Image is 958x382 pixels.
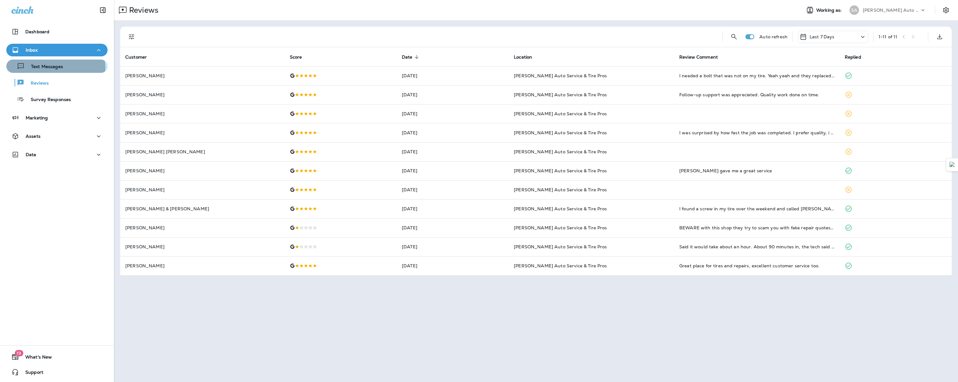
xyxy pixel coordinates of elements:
[6,60,108,73] button: Text Messages
[514,206,607,212] span: [PERSON_NAME] Auto Service & Tire Pros
[6,111,108,124] button: Marketing
[290,54,302,60] span: Score
[397,85,509,104] td: [DATE]
[679,54,726,60] span: Review Comment
[125,244,280,249] p: [PERSON_NAME]
[6,92,108,106] button: Survey Responses
[397,237,509,256] td: [DATE]
[514,244,607,250] span: [PERSON_NAME] Auto Service & Tire Pros
[127,5,159,15] p: Reviews
[810,34,835,39] p: Last 7 Days
[125,206,280,211] p: [PERSON_NAME] & [PERSON_NAME]
[514,263,607,269] span: [PERSON_NAME] Auto Service & Tire Pros
[514,130,607,136] span: [PERSON_NAME] Auto Service & Tire Pros
[397,142,509,161] td: [DATE]
[849,5,859,15] div: SA
[940,4,952,16] button: Settings
[125,111,280,116] p: [PERSON_NAME]
[397,218,509,237] td: [DATE]
[125,187,280,192] p: [PERSON_NAME]
[679,73,835,79] div: I needed a bolt that was not on my tire. Yeah yeah and they replaced it for me and I thank them f...
[125,225,280,230] p: [PERSON_NAME]
[397,180,509,199] td: [DATE]
[125,54,147,60] span: Customer
[24,80,49,86] p: Reviews
[25,64,63,70] p: Text Messages
[679,168,835,174] div: Luis gave me a great service
[402,54,413,60] span: Date
[879,34,897,39] div: 1 - 11 of 11
[845,54,861,60] span: Replied
[759,34,787,39] p: Auto refresh
[514,92,607,98] span: [PERSON_NAME] Auto Service & Tire Pros
[125,30,138,43] button: Filters
[949,162,955,168] img: Detect Auto
[26,134,40,139] p: Assets
[514,54,540,60] span: Location
[397,161,509,180] td: [DATE]
[514,54,532,60] span: Location
[679,244,835,250] div: Said it would take about an hour. About 90 minutes in, the tech said the tires could not be eligi...
[290,54,310,60] span: Score
[25,29,49,34] p: Dashboard
[125,149,280,154] p: [PERSON_NAME] [PERSON_NAME]
[397,66,509,85] td: [DATE]
[402,54,421,60] span: Date
[933,30,946,43] button: Export as CSV
[397,256,509,275] td: [DATE]
[679,225,835,231] div: BEWARE with this shop they try to scam you with fake repair quotes and deny you service if you do...
[728,30,740,43] button: Search Reviews
[125,92,280,97] p: [PERSON_NAME]
[6,76,108,89] button: Reviews
[125,73,280,78] p: [PERSON_NAME]
[6,351,108,363] button: 19What's New
[24,97,71,103] p: Survey Responses
[6,366,108,379] button: Support
[6,130,108,143] button: Assets
[679,54,718,60] span: Review Comment
[125,168,280,173] p: [PERSON_NAME]
[94,4,112,16] button: Collapse Sidebar
[19,354,52,362] span: What's New
[816,8,843,13] span: Working as:
[6,44,108,56] button: Inbox
[514,111,607,117] span: [PERSON_NAME] Auto Service & Tire Pros
[845,54,869,60] span: Replied
[514,225,607,231] span: [PERSON_NAME] Auto Service & Tire Pros
[679,92,835,98] div: Follow-up support was appreciated. Quality work done on time.
[397,199,509,218] td: [DATE]
[6,25,108,38] button: Dashboard
[514,149,607,155] span: [PERSON_NAME] Auto Service & Tire Pros
[863,8,920,13] p: [PERSON_NAME] Auto Service & Tire Pros
[679,130,835,136] div: I was surprised by how fast the job was completed. I prefer qualíty, i trust the ok s going to gu...
[514,168,607,174] span: [PERSON_NAME] Auto Service & Tire Pros
[26,115,48,120] p: Marketing
[15,350,23,356] span: 19
[679,263,835,269] div: Great place for tires and repairs, excellent customer service too.
[125,54,155,60] span: Customer
[125,263,280,268] p: [PERSON_NAME]
[397,123,509,142] td: [DATE]
[6,148,108,161] button: Data
[514,187,607,193] span: [PERSON_NAME] Auto Service & Tire Pros
[19,370,43,377] span: Support
[26,48,38,53] p: Inbox
[397,104,509,123] td: [DATE]
[125,130,280,135] p: [PERSON_NAME]
[514,73,607,79] span: [PERSON_NAME] Auto Service & Tire Pros
[26,152,36,157] p: Data
[679,206,835,212] div: I found a screw in my tire over the weekend and called Sullivan's first thing Monday morning. Adr...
